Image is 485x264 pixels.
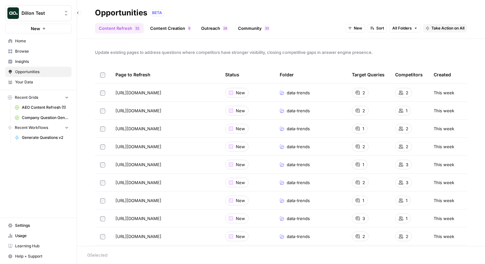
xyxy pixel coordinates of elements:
span: This week [434,233,454,240]
div: Created [434,66,451,83]
button: Recent Workflows [5,123,72,132]
span: This week [434,197,454,204]
span: 3 [267,26,269,31]
button: Recent Grids [5,93,72,102]
span: 2 [406,125,408,132]
span: Generate Questions v2 [22,135,69,141]
span: 2 [406,143,408,150]
span: Recent Workflows [15,125,48,131]
span: 2 [406,233,408,240]
a: Outreach28 [197,23,232,33]
span: New [236,215,245,222]
span: [URL][DOMAIN_NAME] [115,107,161,114]
span: 2 [362,179,365,186]
span: data-trends [287,197,310,204]
div: 0 Selected [87,252,475,258]
div: Opportunities [95,8,147,18]
span: data-trends [287,215,310,222]
span: Dillon Test [21,10,60,16]
span: Browse [15,48,69,54]
div: BETA [150,10,164,16]
span: 3 [265,26,267,31]
span: 9 [188,26,190,31]
a: Home [5,36,72,46]
span: This week [434,161,454,168]
a: AEO Content Refresh (1) [12,102,72,113]
span: Usage [15,233,69,239]
span: 2 [223,26,225,31]
div: Page to Refresh [115,66,215,83]
span: Insights [15,59,69,64]
span: [URL][DOMAIN_NAME] [115,161,161,168]
span: New [354,25,362,31]
span: This week [434,125,454,132]
button: New [345,24,365,32]
span: This week [434,215,454,222]
span: data-trends [287,125,310,132]
span: Recent Grids [15,95,38,100]
span: Learning Hub [15,243,69,249]
a: Generate Questions v2 [12,132,72,143]
a: Browse [5,46,72,56]
span: Your Data [15,79,69,85]
span: data-trends [287,161,310,168]
a: Settings [5,220,72,231]
span: 3 [406,179,408,186]
span: New [236,89,245,96]
span: This week [434,179,454,186]
span: New [236,233,245,240]
span: data-trends [287,179,310,186]
span: [URL][DOMAIN_NAME] [115,143,161,150]
button: All Folders [389,24,421,32]
span: New [236,143,245,150]
span: 3 [362,215,365,222]
span: Sort [376,25,384,31]
span: 1 [362,161,364,168]
span: data-trends [287,89,310,96]
span: 2 [362,89,365,96]
button: Help + Support [5,251,72,261]
a: Company Question Generation [12,113,72,123]
div: Status [225,66,239,83]
span: 1 [406,107,407,114]
button: Sort [368,24,387,32]
span: 3 [406,161,408,168]
span: [URL][DOMAIN_NAME] [115,179,161,186]
span: Home [15,38,69,44]
img: Dillon Test Logo [7,7,19,19]
span: data-trends [287,143,310,150]
span: data-trends [287,233,310,240]
span: [URL][DOMAIN_NAME] [115,89,161,96]
a: Community33 [234,23,273,33]
div: 31 [135,26,140,31]
button: New [5,24,72,33]
div: 9 [188,26,191,31]
span: Take Action on All [431,25,464,31]
span: New [236,125,245,132]
a: Your Data [5,77,72,87]
a: Content Creation9 [146,23,195,33]
button: Take Action on All [423,24,467,32]
span: New [31,25,40,32]
span: [URL][DOMAIN_NAME] [115,197,161,204]
span: 3 [135,26,137,31]
span: This week [434,107,454,114]
span: Help + Support [15,253,69,259]
a: Learning Hub [5,241,72,251]
div: Target Queries [352,66,385,83]
div: 33 [264,26,269,31]
span: Update existing pages to address questions where competitors have stronger visibility, closing co... [95,49,467,55]
span: 2 [362,233,365,240]
span: [URL][DOMAIN_NAME] [115,233,161,240]
span: This week [434,89,454,96]
span: 8 [225,26,227,31]
span: 1 [362,125,364,132]
span: New [236,161,245,168]
span: Company Question Generation [22,115,69,121]
span: New [236,179,245,186]
span: 2 [362,143,365,150]
span: 2 [362,107,365,114]
a: Opportunities [5,67,72,77]
a: Insights [5,56,72,67]
span: data-trends [287,107,310,114]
